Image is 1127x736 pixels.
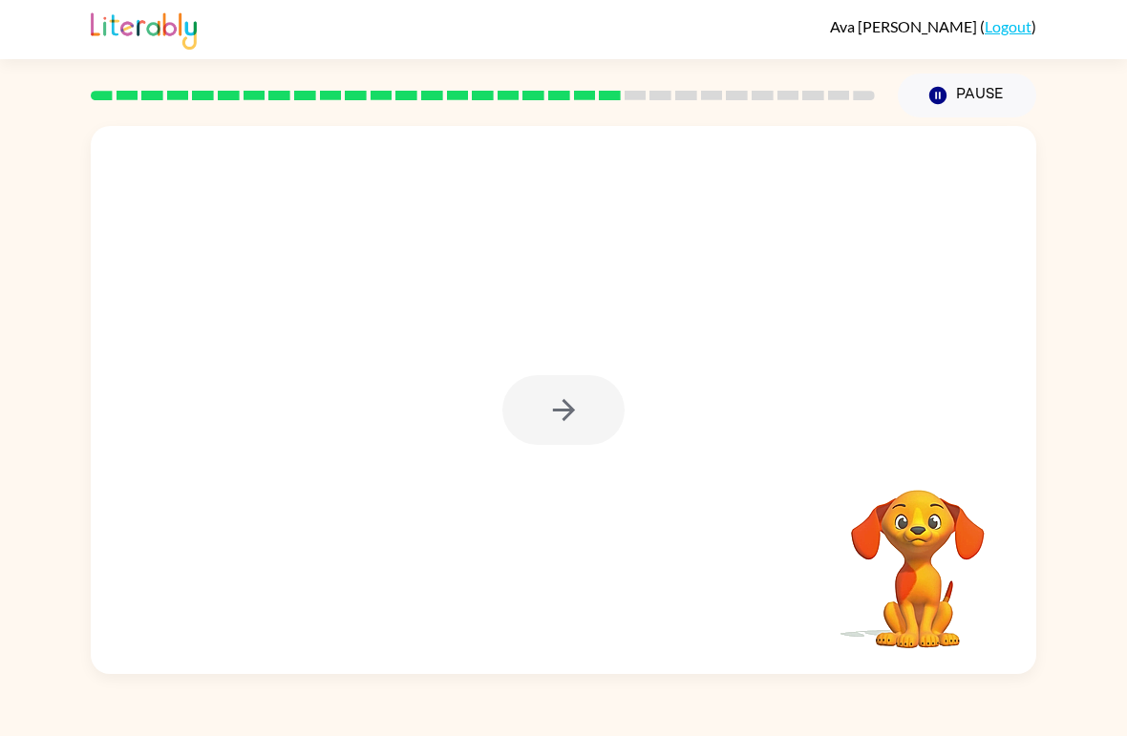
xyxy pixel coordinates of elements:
div: ( ) [830,17,1036,35]
img: Literably [91,8,197,50]
span: Ava [PERSON_NAME] [830,17,980,35]
video: Your browser must support playing .mp4 files to use Literably. Please try using another browser. [822,460,1013,651]
a: Logout [985,17,1031,35]
button: Pause [898,74,1036,117]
